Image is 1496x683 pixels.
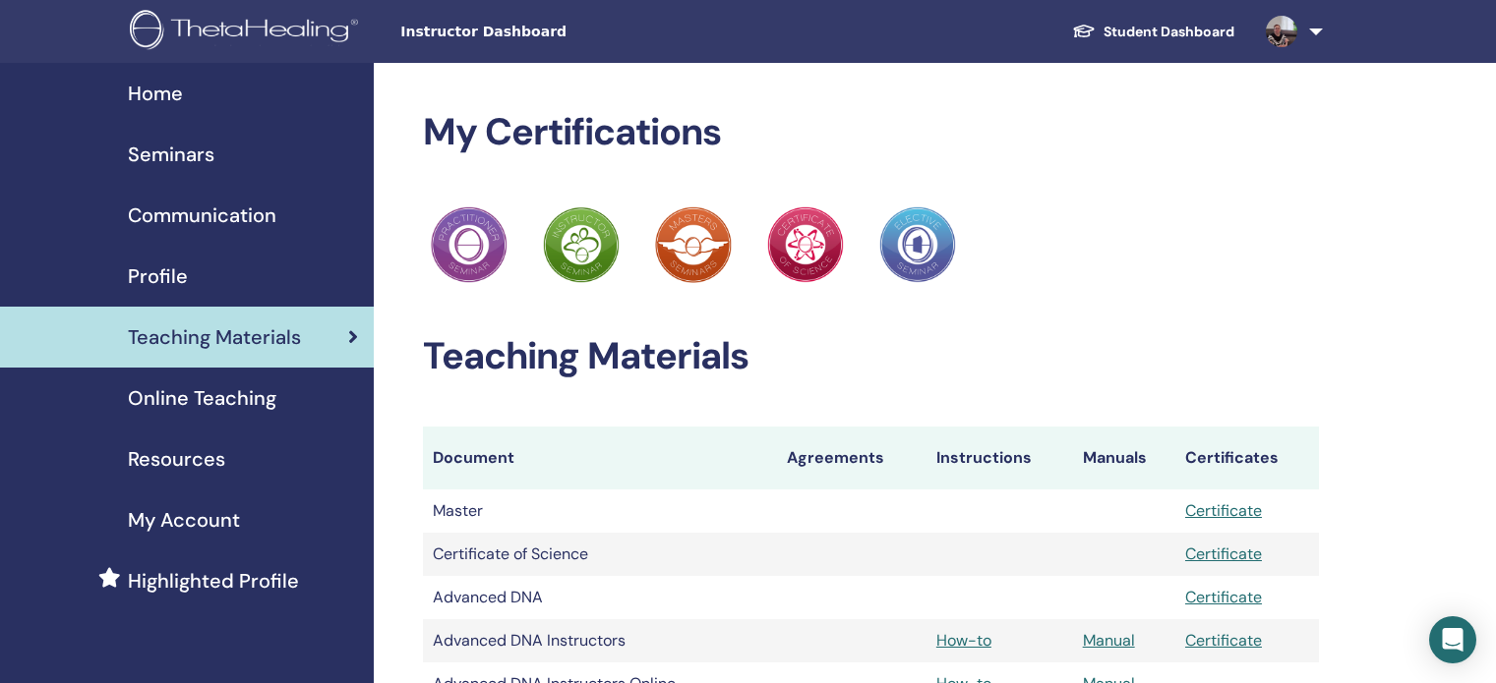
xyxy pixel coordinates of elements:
[423,110,1319,155] h2: My Certifications
[423,576,777,619] td: Advanced DNA
[1175,427,1319,489] th: Certificates
[128,200,276,230] span: Communication
[423,619,777,662] td: Advanced DNA Instructors
[1083,630,1135,651] a: Manual
[423,427,777,489] th: Document
[128,383,276,413] span: Online Teaching
[879,206,956,283] img: Practitioner
[1072,23,1096,39] img: graduation-cap-white.svg
[1185,500,1262,521] a: Certificate
[1073,427,1175,489] th: Manuals
[655,206,732,283] img: Practitioner
[1185,587,1262,607] a: Certificate
[543,206,620,283] img: Practitioner
[1056,14,1250,50] a: Student Dashboard
[423,533,777,576] td: Certificate of Science
[927,427,1073,489] th: Instructions
[1185,543,1262,564] a: Certificate
[130,10,365,54] img: logo.png
[423,489,777,533] td: Master
[128,140,214,169] span: Seminars
[777,427,927,489] th: Agreements
[1429,616,1476,663] div: Open Intercom Messenger
[128,79,183,108] span: Home
[431,206,508,283] img: Practitioner
[936,630,991,651] a: How-to
[1266,16,1297,47] img: default.jpg
[400,22,695,42] span: Instructor Dashboard
[423,334,1319,379] h2: Teaching Materials
[767,206,844,283] img: Practitioner
[128,444,225,474] span: Resources
[128,566,299,596] span: Highlighted Profile
[128,322,301,352] span: Teaching Materials
[128,261,188,291] span: Profile
[1185,630,1262,651] a: Certificate
[128,505,240,535] span: My Account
